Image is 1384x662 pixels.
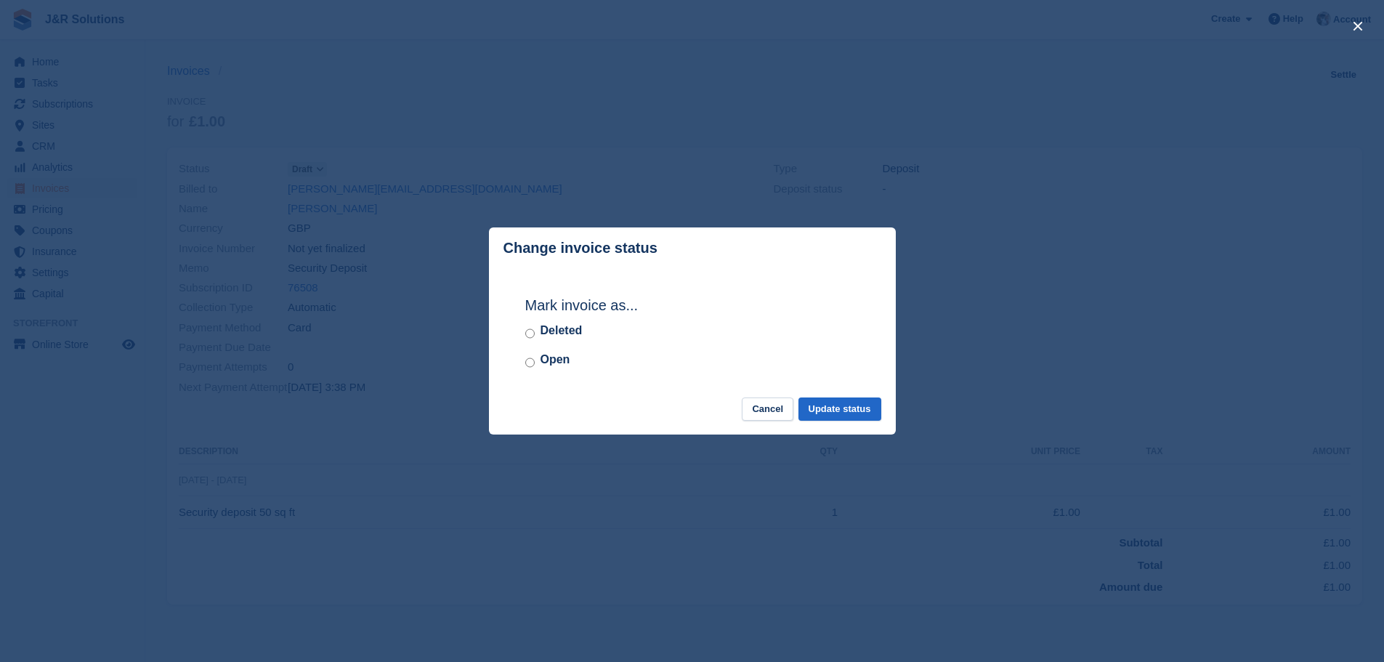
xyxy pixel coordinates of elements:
[541,351,570,368] label: Open
[525,294,859,316] h2: Mark invoice as...
[503,240,657,257] p: Change invoice status
[541,322,583,339] label: Deleted
[742,397,793,421] button: Cancel
[1346,15,1369,38] button: close
[798,397,881,421] button: Update status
